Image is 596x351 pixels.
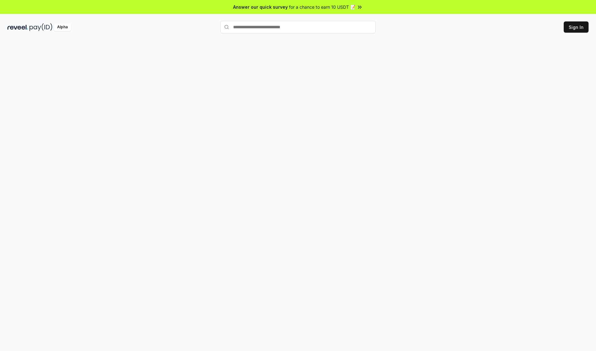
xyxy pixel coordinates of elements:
button: Sign In [564,21,589,33]
img: pay_id [29,23,52,31]
img: reveel_dark [7,23,28,31]
div: Alpha [54,23,71,31]
span: for a chance to earn 10 USDT 📝 [289,4,355,10]
span: Answer our quick survey [233,4,288,10]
